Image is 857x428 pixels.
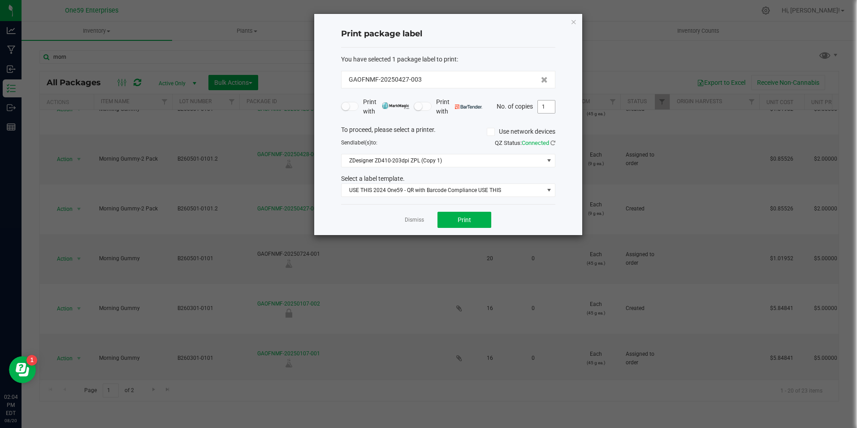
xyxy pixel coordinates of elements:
[341,140,377,146] span: Send to:
[497,102,533,109] span: No. of copies
[382,102,409,109] img: mark_magic_cybra.png
[487,127,555,136] label: Use network devices
[341,56,457,63] span: You have selected 1 package label to print
[437,212,491,228] button: Print
[342,184,544,197] span: USE THIS 2024 One59 - QR with Barcode Compliance USE THIS
[334,174,562,183] div: Select a label template.
[455,105,482,109] img: bartender.png
[405,216,424,224] a: Dismiss
[9,356,36,383] iframe: Resource center
[363,97,409,116] span: Print with
[522,140,549,146] span: Connected
[341,55,555,64] div: :
[349,75,422,84] span: GAOFNMF-20250427-003
[26,355,37,366] iframe: Resource center unread badge
[353,140,371,146] span: label(s)
[342,154,544,167] span: ZDesigner ZD410-203dpi ZPL (Copy 1)
[458,216,471,223] span: Print
[341,28,555,40] h4: Print package label
[334,125,562,139] div: To proceed, please select a printer.
[436,97,482,116] span: Print with
[495,140,555,146] span: QZ Status:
